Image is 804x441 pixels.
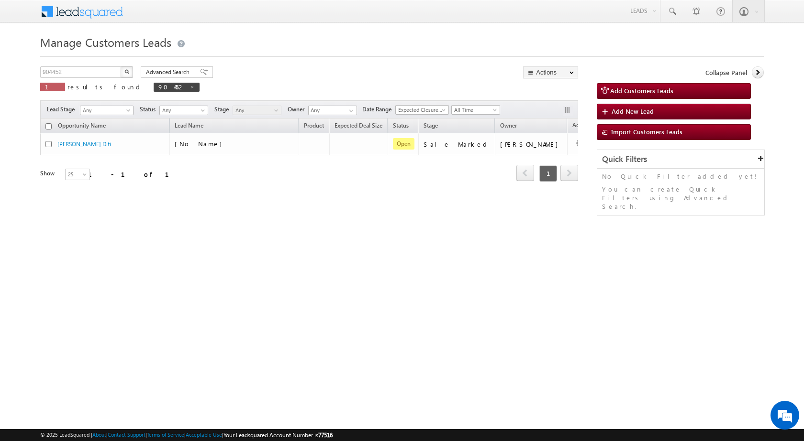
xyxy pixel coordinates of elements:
[330,120,387,133] a: Expected Deal Size
[602,185,759,211] p: You can create Quick Filters using Advanced Search.
[223,431,333,439] span: Your Leadsquared Account Number is
[80,106,130,115] span: Any
[568,120,596,132] span: Actions
[424,122,438,129] span: Stage
[560,165,578,181] span: next
[335,122,382,129] span: Expected Deal Size
[65,169,90,180] a: 25
[612,107,654,115] span: Add New Lead
[304,122,324,129] span: Product
[602,172,759,181] p: No Quick Filter added yet!
[214,105,233,114] span: Stage
[146,68,192,76] span: Advanced Search
[57,140,111,148] a: [PERSON_NAME] Diti
[318,431,333,439] span: 77516
[158,83,185,91] span: 904452
[500,140,563,149] div: [PERSON_NAME]
[45,123,52,129] input: Check all records
[170,120,208,133] span: Lead Name
[539,165,557,182] span: 1
[58,122,106,129] span: Opportunity Name
[516,166,534,181] a: prev
[40,430,333,440] span: © 2025 LeadSquared | | | | |
[451,105,500,115] a: All Time
[92,431,106,438] a: About
[186,431,222,438] a: Acceptable Use
[611,128,682,136] span: Import Customers Leads
[159,106,208,115] a: Any
[362,105,395,114] span: Date Range
[160,106,205,115] span: Any
[396,106,446,114] span: Expected Closure Date
[395,105,449,115] a: Expected Closure Date
[175,140,227,148] span: [No Name]
[140,105,159,114] span: Status
[47,105,78,114] span: Lead Stage
[597,150,764,169] div: Quick Filters
[500,122,517,129] span: Owner
[233,106,281,115] a: Any
[124,69,129,74] img: Search
[147,431,184,438] a: Terms of Service
[40,169,57,178] div: Show
[80,106,134,115] a: Any
[108,431,145,438] a: Contact Support
[393,138,414,150] span: Open
[40,34,171,50] span: Manage Customers Leads
[233,106,279,115] span: Any
[88,169,180,180] div: 1 - 1 of 1
[45,83,60,91] span: 1
[516,165,534,181] span: prev
[67,83,144,91] span: results found
[560,166,578,181] a: next
[288,105,308,114] span: Owner
[523,66,578,78] button: Actions
[610,86,673,95] span: Add Customers Leads
[424,140,491,149] div: Sale Marked
[388,120,413,133] a: Status
[53,120,111,133] a: Opportunity Name
[308,106,357,115] input: Type to Search
[419,120,443,133] a: Stage
[344,106,356,116] a: Show All Items
[452,106,497,114] span: All Time
[66,170,91,179] span: 25
[705,68,747,77] span: Collapse Panel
